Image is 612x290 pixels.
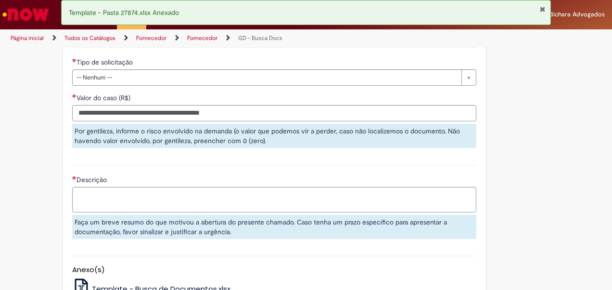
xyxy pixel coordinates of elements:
a: Fornecedor [136,34,166,42]
span: Descrição [76,175,109,184]
a: GD - Busca Docs [238,34,282,42]
span: Necessários [72,58,76,62]
ul: Trilhas de página [7,29,401,47]
a: Todos os Catálogos [64,34,115,42]
span: Template - Pasta 27874.xlsx Anexado [69,8,179,17]
div: Por gentileza, informe o risco envolvido na demanda (o valor que podemos vir a perder, caso não l... [72,124,476,148]
span: Valor do caso (R$) [76,93,132,102]
span: Necessários [72,94,76,98]
button: Fechar Notificação [539,5,546,13]
span: -- Nenhum -- [76,70,457,85]
a: Fornecedor [187,34,217,42]
img: ServiceNow [1,5,51,24]
h5: Anexo(s) [72,266,476,274]
span: Bichara Advogados [549,10,605,18]
textarea: Descrição [72,187,476,212]
span: Tipo de solicitação [76,58,135,66]
span: Necessários [72,176,76,180]
div: Faça um breve resumo do que motivou a abertura do presente chamado. Caso tenha um prazo específic... [72,215,476,239]
input: Valor do caso (R$) [72,105,476,121]
a: Página inicial [11,34,44,42]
